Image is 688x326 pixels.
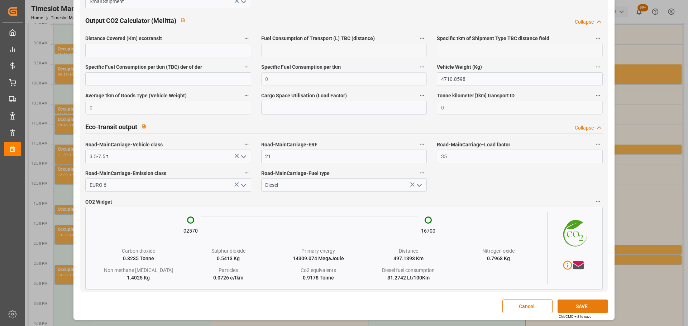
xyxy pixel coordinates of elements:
[261,35,375,42] span: Fuel Consumption of Transport (L) TBC (distance)
[487,255,510,262] div: 0.7968 Kg
[242,91,251,100] button: Average tkm of Goods Type (Vehicle Weight)
[137,120,151,133] button: View description
[242,62,251,72] button: Specific Fuel Consumption per tkm (TBC) der of der
[437,92,515,99] span: Tonne kilometer [tkm] transport ID
[593,140,603,149] button: Road-MainCarriage-Load factor
[104,267,173,274] div: Non methane [MEDICAL_DATA]
[213,274,243,282] div: 0.0726 e/tkm
[85,198,112,206] span: CO2 Widget
[301,247,335,255] div: Primary energy
[242,34,251,43] button: Distance Covered (Km) ecotransit
[548,212,598,252] img: CO2
[242,140,251,149] button: Road-MainCarriage-Vehicle class
[261,141,317,149] span: Road-MainCarriage-ERF
[238,151,248,162] button: open menu
[211,247,245,255] div: Sulphur dioxide
[293,255,344,262] div: 14309.074 MegaJoule
[85,35,162,42] span: Distance Covered (Km) ecotransit
[399,247,418,255] div: Distance
[261,178,427,192] input: Type to search/select
[417,34,427,43] button: Fuel Consumption of Transport (L) TBC (distance)
[85,170,166,177] span: Road-MainCarriage-Emission class
[176,13,190,27] button: View description
[417,140,427,149] button: Road-MainCarriage-ERF
[85,16,176,25] h2: Output CO2 Calculator (Melitta)
[558,300,608,313] button: SAVE
[85,141,163,149] span: Road-MainCarriage-Vehicle class
[593,91,603,100] button: Tonne kilometer [tkm] transport ID
[417,62,427,72] button: Specific Fuel Consumption per tkm
[414,180,424,191] button: open menu
[437,141,510,149] span: Road-MainCarriage-Load factor
[482,247,515,255] div: Nitrogen oxide
[122,247,155,255] div: Carbon dioxide
[261,63,341,71] span: Specific Fuel Consumption per tkm
[437,63,482,71] span: Vehicle Weight (Kg)
[219,267,238,274] div: Particles
[575,124,594,132] div: Collapse
[85,178,251,192] input: Type to search/select
[261,170,330,177] span: Road-MainCarriage-Fuel type
[183,227,198,235] div: 02570
[593,197,603,206] button: CO2 Widget
[417,91,427,100] button: Cargo Space Utilisation (Load Factor)
[85,150,251,163] input: Type to search/select
[559,314,591,319] div: Ctrl/CMD + S to save
[421,227,435,235] div: 16700
[85,63,202,71] span: Specific Fuel Consumption per tkm (TBC) der of der
[242,168,251,177] button: Road-MainCarriage-Emission class
[593,34,603,43] button: Specific tkm of Shipment Type TBC distance field
[127,274,150,282] div: 1.4025 Kg
[393,255,424,262] div: 497.1393 Km
[85,122,137,132] h2: Eco-transit output
[593,62,603,72] button: Vehicle Weight (Kg)
[417,168,427,177] button: Road-MainCarriage-Fuel type
[261,92,347,99] span: Cargo Space Utilisation (Load Factor)
[238,180,248,191] button: open menu
[437,35,549,42] span: Specific tkm of Shipment Type TBC distance field
[303,274,334,282] div: 0.9178 Tonne
[382,267,435,274] div: Diesel fuel consumption
[123,255,154,262] div: 0.8235 Tonne
[502,300,553,313] button: Cancel
[387,274,430,282] div: 81.2742 Lt/100Km
[301,267,336,274] div: Co2 equivalents
[575,18,594,26] div: Collapse
[85,92,187,99] span: Average tkm of Goods Type (Vehicle Weight)
[217,255,240,262] div: 0.5413 Kg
